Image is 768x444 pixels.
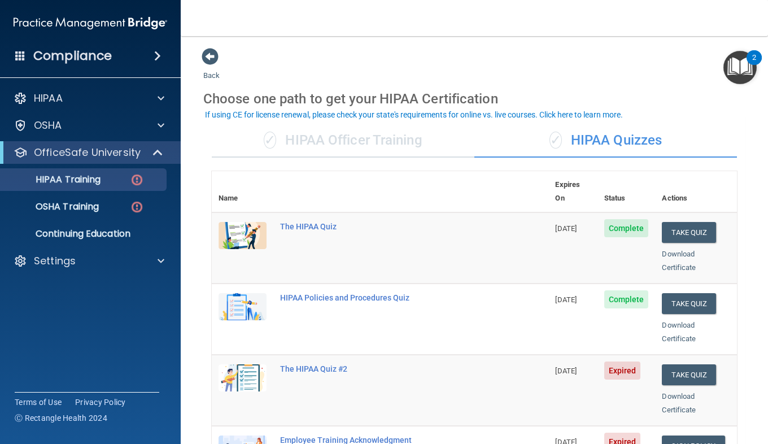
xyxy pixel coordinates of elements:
[7,228,162,240] p: Continuing Education
[212,124,474,158] div: HIPAA Officer Training
[604,290,649,308] span: Complete
[604,219,649,237] span: Complete
[14,254,164,268] a: Settings
[130,200,144,214] img: danger-circle.6113f641.png
[130,173,144,187] img: danger-circle.6113f641.png
[555,295,577,304] span: [DATE]
[280,222,492,231] div: The HIPAA Quiz
[205,111,623,119] div: If using CE for license renewal, please check your state's requirements for online vs. live cours...
[662,321,696,343] a: Download Certificate
[14,119,164,132] a: OSHA
[34,146,141,159] p: OfficeSafe University
[34,92,63,105] p: HIPAA
[662,222,716,243] button: Take Quiz
[212,171,273,212] th: Name
[549,132,562,149] span: ✓
[655,171,737,212] th: Actions
[662,250,696,272] a: Download Certificate
[33,48,112,64] h4: Compliance
[662,392,696,414] a: Download Certificate
[203,82,745,115] div: Choose one path to get your HIPAA Certification
[34,254,76,268] p: Settings
[604,362,641,380] span: Expired
[203,58,220,80] a: Back
[75,397,126,408] a: Privacy Policy
[280,293,492,302] div: HIPAA Policies and Procedures Quiz
[34,119,62,132] p: OSHA
[723,51,757,84] button: Open Resource Center, 2 new notifications
[555,367,577,375] span: [DATE]
[7,174,101,185] p: HIPAA Training
[14,146,164,159] a: OfficeSafe University
[474,124,737,158] div: HIPAA Quizzes
[555,224,577,233] span: [DATE]
[264,132,276,149] span: ✓
[752,58,756,72] div: 2
[15,412,107,424] span: Ⓒ Rectangle Health 2024
[597,171,656,212] th: Status
[280,364,492,373] div: The HIPAA Quiz #2
[7,201,99,212] p: OSHA Training
[662,364,716,385] button: Take Quiz
[14,92,164,105] a: HIPAA
[14,12,167,34] img: PMB logo
[662,293,716,314] button: Take Quiz
[15,397,62,408] a: Terms of Use
[548,171,597,212] th: Expires On
[203,109,625,120] button: If using CE for license renewal, please check your state's requirements for online vs. live cours...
